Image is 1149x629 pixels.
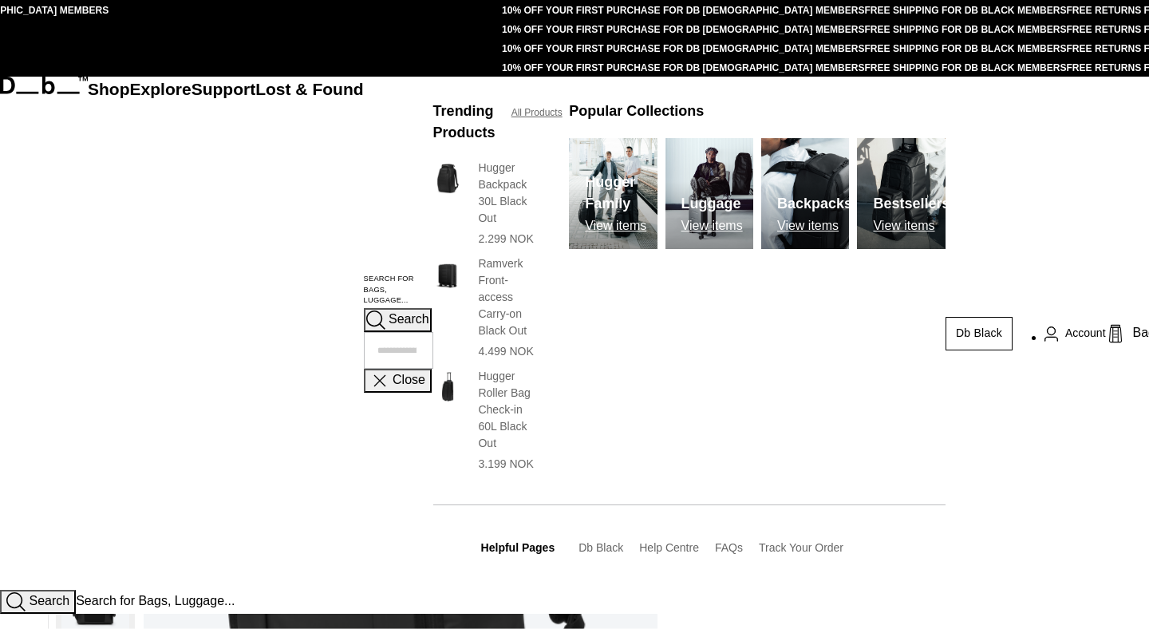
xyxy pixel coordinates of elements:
a: Track Your Order [759,541,843,554]
img: Db [569,138,657,249]
span: Close [393,374,425,387]
a: Ramverk Front-access Carry-on Black Out Ramverk Front-access Carry-on Black Out 4.499 NOK [433,255,538,360]
h3: Hugger Family [585,172,657,215]
a: Help Centre [639,541,699,554]
a: 10% OFF YOUR FIRST PURCHASE FOR DB [DEMOGRAPHIC_DATA] MEMBERS [502,5,864,16]
a: Db Backpacks View items [761,138,849,249]
h3: Ramverk Front-access Carry-on Black Out [478,255,537,339]
h3: Helpful Pages [481,540,555,556]
p: View items [873,219,950,233]
h3: Bestsellers [873,193,950,215]
img: Db [857,138,945,249]
img: Hugger Roller Bag Check-in 60L Black Out [433,368,463,405]
span: Search [389,313,429,326]
a: Support [191,80,256,98]
nav: Main Navigation [88,77,364,590]
img: Db [665,138,753,249]
a: 10% OFF YOUR FIRST PURCHASE FOR DB [DEMOGRAPHIC_DATA] MEMBERS [502,24,864,35]
span: 2.299 NOK [478,232,533,245]
h3: Trending Products [433,101,496,144]
a: Db Black [578,541,623,554]
img: Ramverk Front-access Carry-on Black Out [433,255,463,293]
button: Search [364,308,432,332]
p: View items [681,219,743,233]
a: Shop [88,80,130,98]
h3: Luggage [681,193,743,215]
a: Db Bestsellers View items [857,138,945,249]
a: FREE SHIPPING FOR DB BLACK MEMBERS [865,43,1067,54]
a: Db Luggage View items [665,138,753,249]
a: Db Black [946,317,1013,350]
h3: Hugger Roller Bag Check-in 60L Black Out [478,368,537,452]
p: View items [777,219,852,233]
p: View items [585,219,657,233]
label: Search for Bags, Luggage... [364,274,433,307]
a: FREE SHIPPING FOR DB BLACK MEMBERS [865,62,1067,73]
a: Lost & Found [255,80,363,98]
a: Explore [130,80,191,98]
img: Db [761,138,849,249]
span: Account [1065,325,1106,342]
span: 3.199 NOK [478,457,533,470]
img: Hugger Backpack 30L Black Out [433,160,463,197]
a: All Products [511,105,563,120]
h3: Backpacks [777,193,852,215]
a: Hugger Roller Bag Check-in 60L Black Out Hugger Roller Bag Check-in 60L Black Out 3.199 NOK [433,368,538,473]
a: Hugger Backpack 30L Black Out Hugger Backpack 30L Black Out 2.299 NOK [433,160,538,247]
button: Close [364,369,432,393]
a: 10% OFF YOUR FIRST PURCHASE FOR DB [DEMOGRAPHIC_DATA] MEMBERS [502,43,864,54]
a: FREE SHIPPING FOR DB BLACK MEMBERS [865,5,1067,16]
h3: Popular Collections [569,101,704,122]
a: FAQs [715,541,743,554]
a: 10% OFF YOUR FIRST PURCHASE FOR DB [DEMOGRAPHIC_DATA] MEMBERS [502,62,864,73]
span: 4.499 NOK [478,345,533,358]
a: Account [1044,324,1106,343]
a: FREE SHIPPING FOR DB BLACK MEMBERS [865,24,1067,35]
a: Db Hugger Family View items [569,138,657,249]
span: Search [29,594,69,607]
h3: Hugger Backpack 30L Black Out [478,160,537,227]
